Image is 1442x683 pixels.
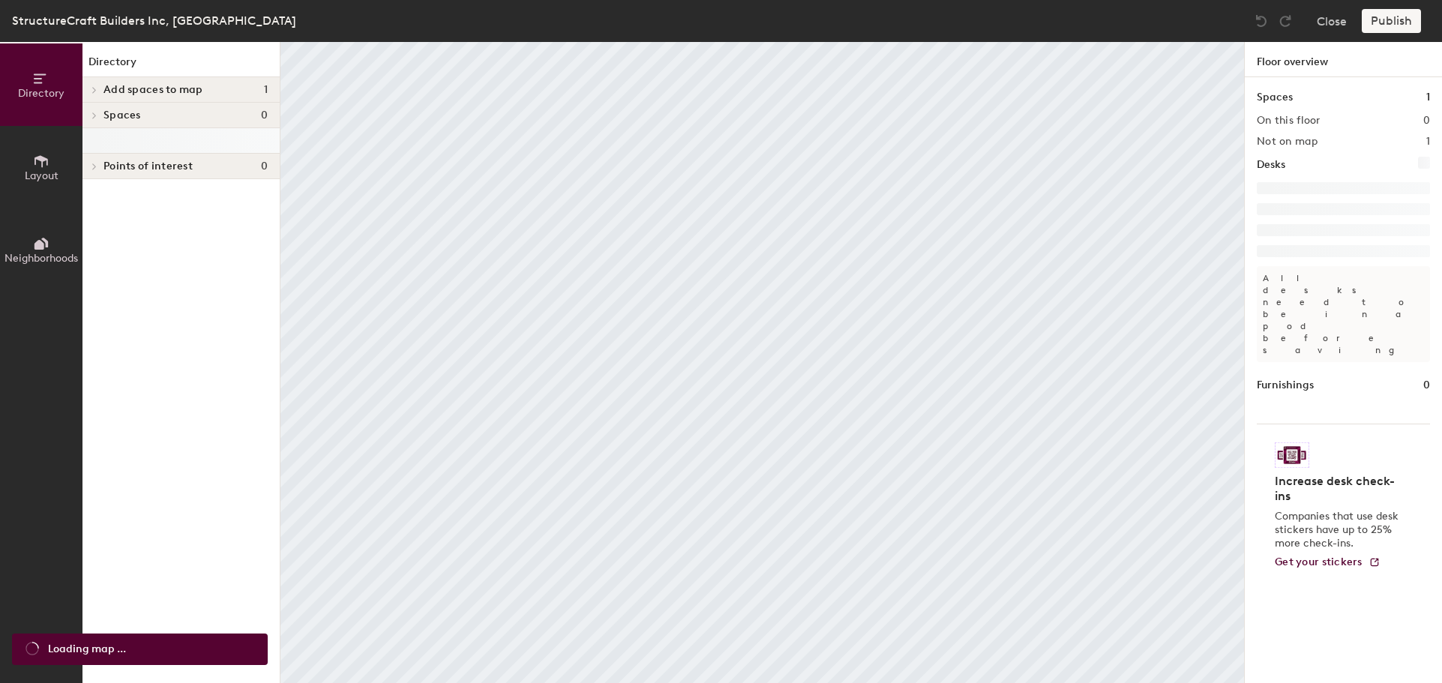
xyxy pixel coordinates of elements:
span: Layout [25,169,58,182]
a: Get your stickers [1275,556,1381,569]
span: 0 [261,160,268,172]
h1: Directory [82,54,280,77]
h2: 1 [1426,136,1430,148]
img: Redo [1278,13,1293,28]
h1: 0 [1423,377,1430,394]
span: 1 [264,84,268,96]
h1: Spaces [1257,89,1293,106]
span: Neighborhoods [4,252,78,265]
canvas: Map [280,42,1244,683]
span: 0 [261,109,268,121]
p: All desks need to be in a pod before saving [1257,266,1430,362]
span: Loading map ... [48,641,126,658]
div: StructureCraft Builders Inc, [GEOGRAPHIC_DATA] [12,11,296,30]
p: Companies that use desk stickers have up to 25% more check-ins. [1275,510,1403,550]
h4: Increase desk check-ins [1275,474,1403,504]
h1: 1 [1426,89,1430,106]
span: Add spaces to map [103,84,203,96]
h1: Floor overview [1245,42,1442,77]
h1: Furnishings [1257,377,1314,394]
img: Sticker logo [1275,442,1309,468]
span: Get your stickers [1275,556,1363,568]
button: Close [1317,9,1347,33]
h2: On this floor [1257,115,1321,127]
span: Points of interest [103,160,193,172]
h1: Desks [1257,157,1285,173]
h2: 0 [1423,115,1430,127]
span: Directory [18,87,64,100]
span: Spaces [103,109,141,121]
h2: Not on map [1257,136,1318,148]
img: Undo [1254,13,1269,28]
